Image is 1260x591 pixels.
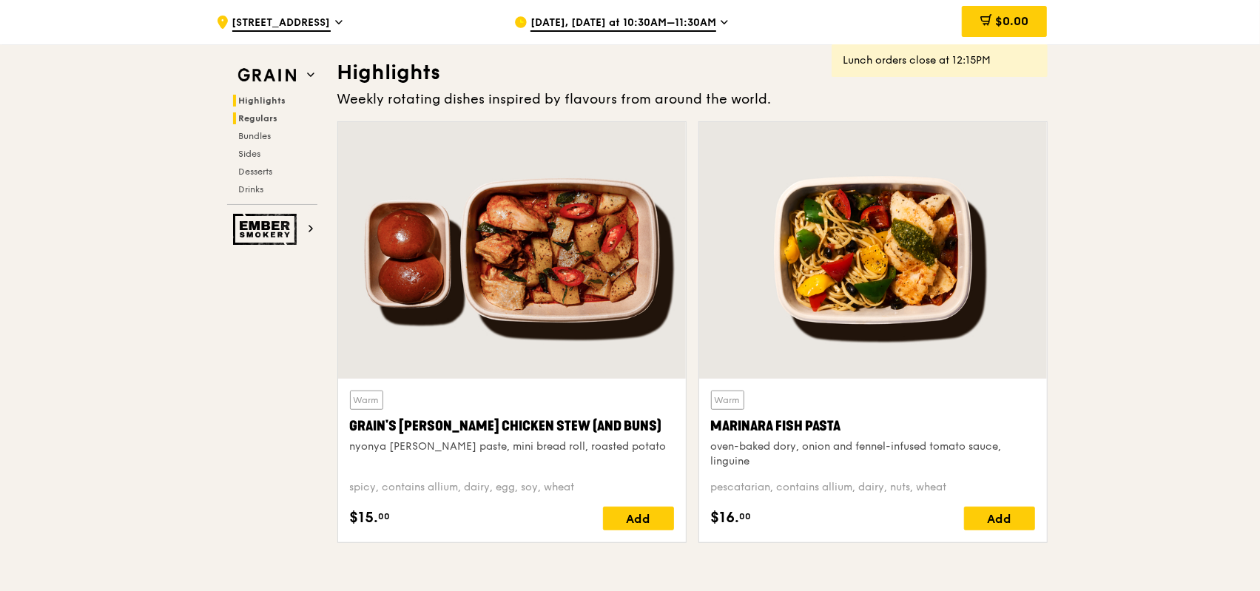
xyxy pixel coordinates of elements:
span: Drinks [239,184,264,195]
span: $0.00 [995,14,1028,28]
img: Grain web logo [233,62,301,89]
div: Warm [350,391,383,410]
span: $16. [711,507,740,529]
div: Marinara Fish Pasta [711,416,1035,436]
span: 00 [740,510,752,522]
span: [DATE], [DATE] at 10:30AM–11:30AM [530,16,716,32]
span: Regulars [239,113,278,124]
span: Sides [239,149,261,159]
span: 00 [379,510,391,522]
div: oven-baked dory, onion and fennel-infused tomato sauce, linguine [711,439,1035,469]
span: Desserts [239,166,273,177]
span: Highlights [239,95,286,106]
img: Ember Smokery web logo [233,214,301,245]
div: pescatarian, contains allium, dairy, nuts, wheat [711,480,1035,495]
div: Add [964,507,1035,530]
div: Warm [711,391,744,410]
span: Bundles [239,131,272,141]
span: [STREET_ADDRESS] [232,16,331,32]
h3: Highlights [337,59,1048,86]
div: Lunch orders close at 12:15PM [843,53,1036,68]
span: $15. [350,507,379,529]
div: Weekly rotating dishes inspired by flavours from around the world. [337,89,1048,109]
div: Grain's [PERSON_NAME] Chicken Stew (and buns) [350,416,674,436]
div: spicy, contains allium, dairy, egg, soy, wheat [350,480,674,495]
div: nyonya [PERSON_NAME] paste, mini bread roll, roasted potato [350,439,674,454]
div: Add [603,507,674,530]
